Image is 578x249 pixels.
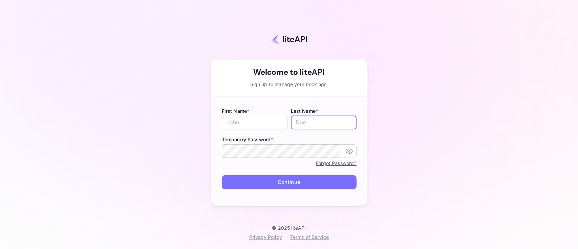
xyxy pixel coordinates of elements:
div: Welcome to liteAPI [211,66,367,79]
div: Terms of Service [290,233,329,241]
a: Forgot Password? [316,160,356,166]
input: John [222,116,287,129]
a: Forgot Password? [316,159,356,167]
label: Last Name [291,107,357,115]
div: Privacy Policy [249,233,282,241]
button: toggle password visibility [342,144,356,158]
img: liteapi [271,34,307,44]
button: Continue [222,175,357,190]
label: Temporary Password [222,136,357,143]
p: © 2025 liteAPI [272,225,306,231]
div: Sign up to manage your bookings. [211,81,367,88]
label: First Name [222,107,287,115]
input: Doe [291,116,357,129]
